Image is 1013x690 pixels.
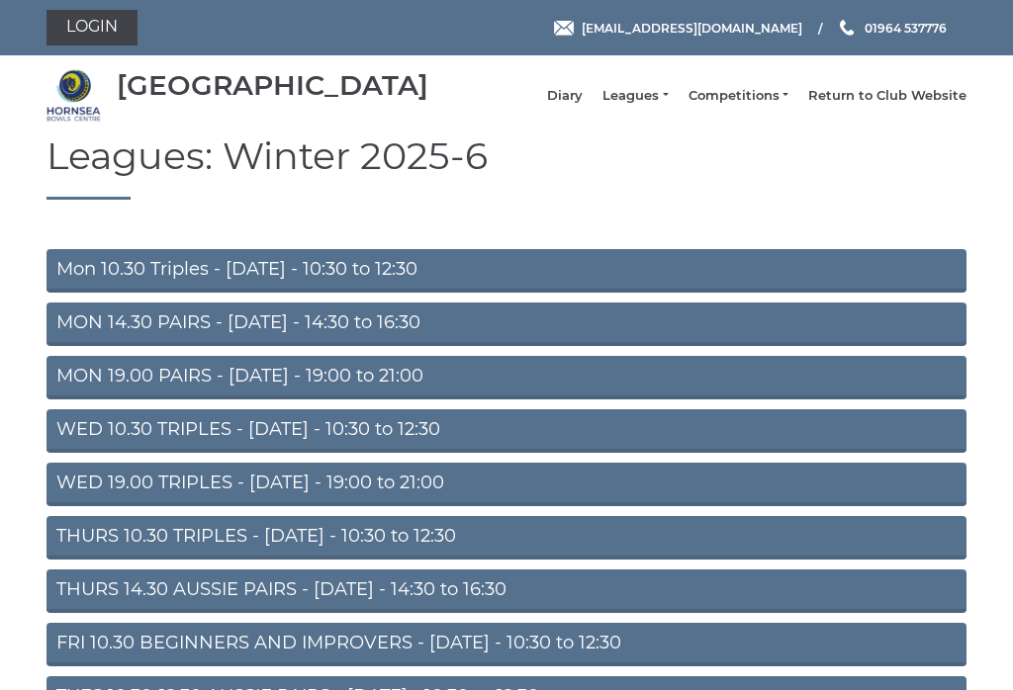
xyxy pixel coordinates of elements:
a: WED 10.30 TRIPLES - [DATE] - 10:30 to 12:30 [46,409,967,453]
a: MON 14.30 PAIRS - [DATE] - 14:30 to 16:30 [46,302,967,346]
span: 01964 537776 [865,20,947,35]
img: Email [554,21,574,36]
img: Phone us [840,20,854,36]
div: [GEOGRAPHIC_DATA] [117,70,428,101]
h1: Leagues: Winter 2025-6 [46,135,967,200]
a: Mon 10.30 Triples - [DATE] - 10:30 to 12:30 [46,249,967,293]
a: MON 19.00 PAIRS - [DATE] - 19:00 to 21:00 [46,356,967,399]
a: FRI 10.30 BEGINNERS AND IMPROVERS - [DATE] - 10:30 to 12:30 [46,623,967,666]
a: Return to Club Website [808,87,967,105]
a: WED 19.00 TRIPLES - [DATE] - 19:00 to 21:00 [46,463,967,506]
a: THURS 14.30 AUSSIE PAIRS - [DATE] - 14:30 to 16:30 [46,569,967,613]
a: Login [46,10,138,45]
a: Competitions [689,87,788,105]
a: Leagues [602,87,668,105]
span: [EMAIL_ADDRESS][DOMAIN_NAME] [582,20,802,35]
a: Phone us 01964 537776 [837,19,947,38]
a: Diary [547,87,583,105]
img: Hornsea Bowls Centre [46,68,101,123]
a: THURS 10.30 TRIPLES - [DATE] - 10:30 to 12:30 [46,516,967,560]
a: Email [EMAIL_ADDRESS][DOMAIN_NAME] [554,19,802,38]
